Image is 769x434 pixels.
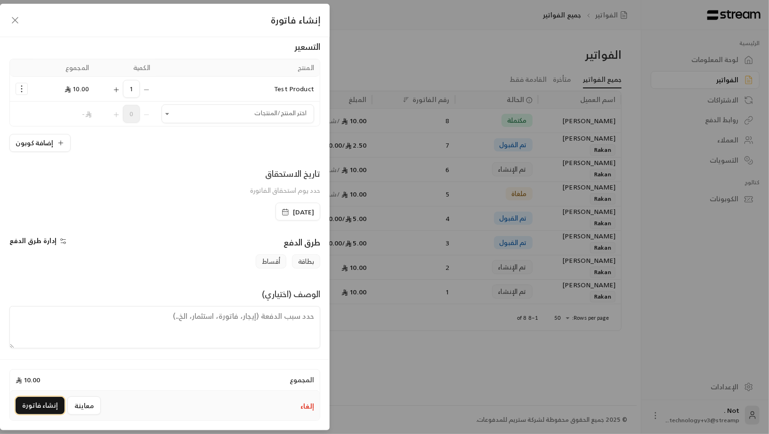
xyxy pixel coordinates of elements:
[156,59,320,77] th: المنتج
[16,397,65,414] button: إنشاء فاتورة
[290,375,314,385] span: المجموع
[293,207,314,217] span: [DATE]
[162,108,173,119] button: Open
[250,184,320,196] span: حدد يوم استحقاق الفاتورة
[16,375,40,385] span: 10.00
[123,105,140,123] span: 0
[65,83,89,95] span: 10.00
[271,12,320,28] span: إنشاء فاتورة
[33,102,95,126] td: -
[262,286,320,301] span: الوصف (اختياري)
[9,134,71,152] button: إضافة كوبون
[300,402,314,411] button: إلغاء
[274,83,314,95] span: Test Product
[256,254,286,268] span: أقساط
[283,235,320,250] span: طرق الدفع
[67,396,101,415] button: معاينة
[9,59,320,126] table: Selected Products
[9,40,320,53] div: التسعير
[33,59,95,77] th: المجموع
[292,254,320,268] span: بطاقة
[9,235,57,246] span: إدارة طرق الدفع
[123,80,140,98] span: 1
[95,59,156,77] th: الكمية
[250,167,320,180] div: تاريخ الاستحقاق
